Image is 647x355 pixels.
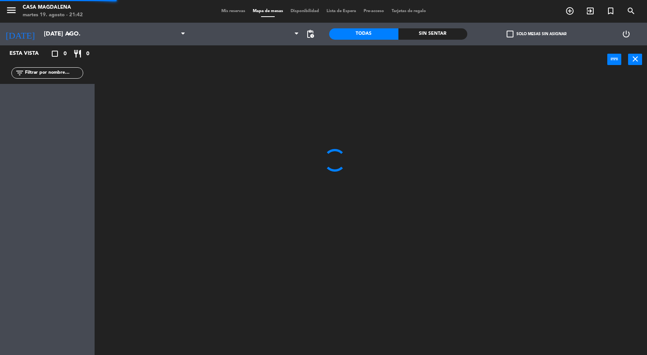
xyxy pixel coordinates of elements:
[15,68,24,78] i: filter_list
[323,9,360,13] span: Lista de Espera
[249,9,287,13] span: Mapa de mesas
[6,5,17,19] button: menu
[631,54,640,64] i: close
[6,5,17,16] i: menu
[86,50,89,58] span: 0
[23,4,83,11] div: Casa Magdalena
[610,54,619,64] i: power_input
[329,28,398,40] div: Todas
[586,6,595,16] i: exit_to_app
[4,49,54,58] div: Esta vista
[306,29,315,39] span: pending_actions
[24,69,83,77] input: Filtrar por nombre...
[627,6,636,16] i: search
[64,50,67,58] span: 0
[607,54,621,65] button: power_input
[218,9,249,13] span: Mis reservas
[360,9,388,13] span: Pre-acceso
[388,9,430,13] span: Tarjetas de regalo
[50,49,59,58] i: crop_square
[507,31,566,37] label: Solo mesas sin asignar
[73,49,82,58] i: restaurant
[622,29,631,39] i: power_settings_new
[507,31,513,37] span: check_box_outline_blank
[65,29,74,39] i: arrow_drop_down
[628,54,642,65] button: close
[398,28,468,40] div: Sin sentar
[23,11,83,19] div: martes 19. agosto - 21:42
[565,6,574,16] i: add_circle_outline
[287,9,323,13] span: Disponibilidad
[606,6,615,16] i: turned_in_not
